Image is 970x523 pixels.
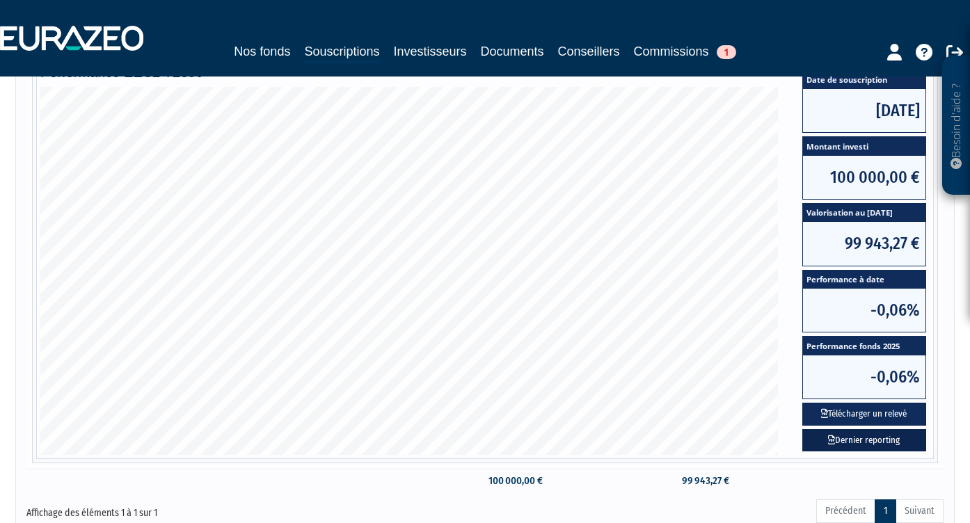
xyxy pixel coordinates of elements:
span: Performance à date [803,271,925,289]
span: 1 [717,45,736,59]
a: Souscriptions [304,42,379,63]
span: 100 000,00 € [803,156,925,199]
span: Performance fonds 2025 [803,337,925,355]
span: 99 943,27 € [803,222,925,265]
td: 100 000,00 € [452,469,549,493]
a: Conseillers [558,42,620,61]
a: Commissions1 [634,42,736,61]
span: -0,06% [803,289,925,332]
span: -0,06% [803,355,925,399]
div: Affichage des éléments 1 à 1 sur 1 [26,498,397,520]
a: Investisseurs [393,42,466,61]
span: Montant investi [803,137,925,156]
button: Télécharger un relevé [802,403,926,426]
p: Besoin d'aide ? [948,63,964,188]
a: Documents [481,42,544,61]
a: Dernier reporting [802,429,926,452]
span: [DATE] [803,89,925,132]
span: Valorisation au [DATE] [803,204,925,223]
a: 1 [875,499,896,523]
a: Nos fonds [234,42,290,61]
span: Date de souscription [803,70,925,89]
td: 99 943,27 € [652,469,736,493]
